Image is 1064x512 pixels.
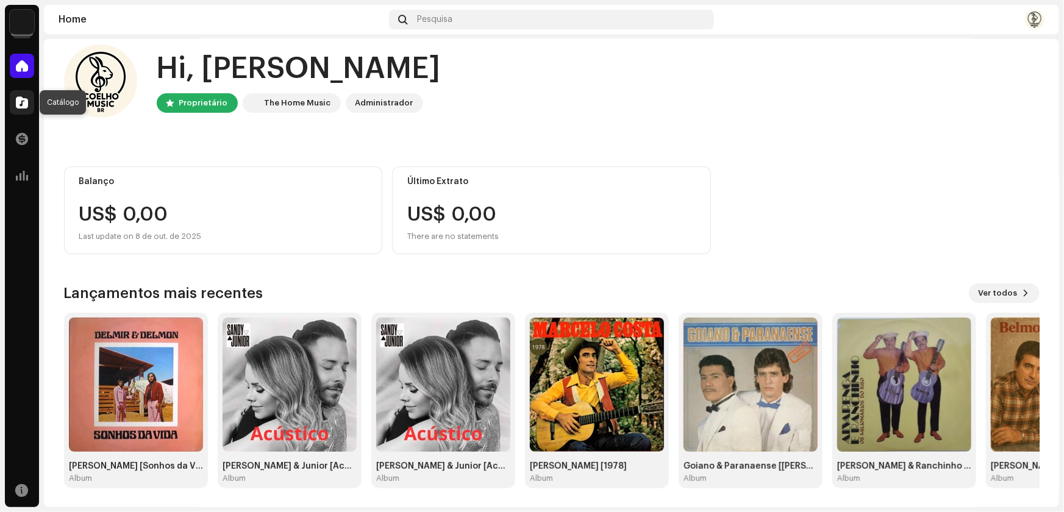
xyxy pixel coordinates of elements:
[530,318,664,452] img: 360e0297-084e-435f-8804-15cab4ffdf01
[69,461,203,471] div: [PERSON_NAME] [Sonhos da Vida]
[530,474,553,483] div: Album
[407,177,696,187] div: Último Extrato
[10,10,34,34] img: c86870aa-2232-4ba3-9b41-08f587110171
[392,166,711,254] re-o-card-value: Último Extrato
[684,474,707,483] div: Album
[79,229,368,244] div: Last update on 8 de out. de 2025
[837,474,860,483] div: Album
[69,474,92,483] div: Album
[265,96,331,110] div: The Home Music
[245,96,260,110] img: c86870aa-2232-4ba3-9b41-08f587110171
[69,318,203,452] img: 34b8c782-a877-4675-bc4b-b3e95a26a9d5
[684,318,818,452] img: d4ca12a9-7967-4b94-8704-0aa7533a76d3
[530,461,664,471] div: [PERSON_NAME] [1978]
[407,229,499,244] div: There are no statements
[837,461,971,471] div: [PERSON_NAME] & Ranchinho [Os Milionários do Riso]
[223,474,246,483] div: Album
[991,474,1014,483] div: Album
[376,474,399,483] div: Album
[179,96,228,110] div: Proprietário
[376,318,510,452] img: 702773ed-e98d-49ee-b1c4-5da8933ff4a3
[979,281,1018,305] span: Ver todos
[355,96,413,110] div: Administrador
[376,461,510,471] div: [PERSON_NAME] & Junior [Acústico]
[418,15,453,24] span: Pesquisa
[837,318,971,452] img: af92987d-0dfb-4404-be92-8c94ceb2a29b
[79,177,368,187] div: Balanço
[684,461,818,471] div: Goiano & Paranaense [[PERSON_NAME]]
[64,44,137,118] img: 9209a818-ae4a-4b6b-ac49-10dab2ebe703
[64,283,263,303] h3: Lançamentos mais recentes
[223,318,357,452] img: 206af202-5ffc-4322-848e-a9d42bb80f6f
[157,49,441,88] div: Hi, [PERSON_NAME]
[64,166,383,254] re-o-card-value: Balanço
[223,461,357,471] div: [PERSON_NAME] & Junior [Acústico]
[969,283,1040,303] button: Ver todos
[59,15,384,24] div: Home
[1025,10,1044,29] img: 9209a818-ae4a-4b6b-ac49-10dab2ebe703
